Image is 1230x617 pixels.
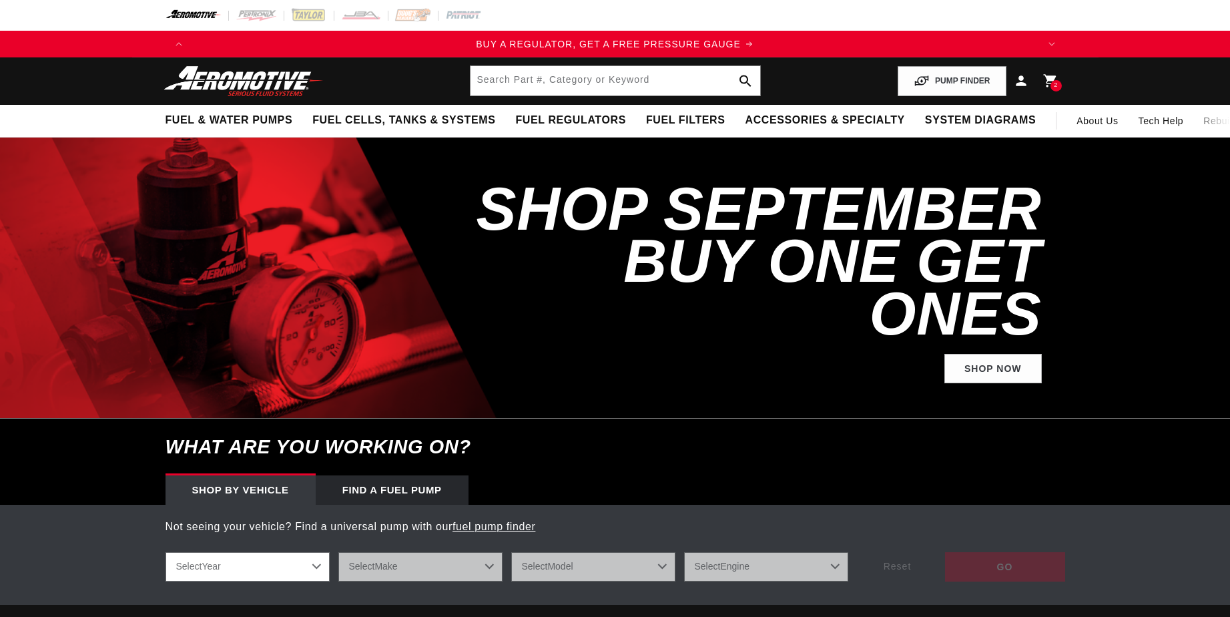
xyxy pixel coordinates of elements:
[302,105,505,136] summary: Fuel Cells, Tanks & Systems
[731,66,760,95] button: search button
[925,114,1036,128] span: System Diagrams
[636,105,735,136] summary: Fuel Filters
[166,552,330,582] select: Year
[944,354,1042,384] a: Shop Now
[898,66,1006,96] button: PUMP FINDER
[192,37,1038,51] div: 1 of 4
[745,114,905,128] span: Accessories & Specialty
[156,105,303,136] summary: Fuel & Water Pumps
[192,37,1038,51] a: BUY A REGULATOR, GET A FREE PRESSURE GAUGE
[1066,105,1128,137] a: About Us
[452,521,535,532] a: fuel pump finder
[166,475,316,505] div: Shop by vehicle
[338,552,503,582] select: Make
[471,66,760,95] input: Search by Part Number, Category or Keyword
[1129,105,1194,137] summary: Tech Help
[192,37,1038,51] div: Announcement
[1077,116,1118,126] span: About Us
[1038,31,1065,57] button: Translation missing: en.sections.announcements.next_announcement
[1054,80,1058,91] span: 2
[132,31,1099,57] slideshow-component: Translation missing: en.sections.announcements.announcement_bar
[515,114,625,128] span: Fuel Regulators
[132,419,1099,475] h6: What are you working on?
[511,552,675,582] select: Model
[166,31,192,57] button: Translation missing: en.sections.announcements.previous_announcement
[684,552,848,582] select: Engine
[1139,114,1184,128] span: Tech Help
[160,65,327,97] img: Aeromotive
[735,105,915,136] summary: Accessories & Specialty
[471,183,1042,341] h2: SHOP SEPTEMBER BUY ONE GET ONES
[476,39,741,49] span: BUY A REGULATOR, GET A FREE PRESSURE GAUGE
[166,114,293,128] span: Fuel & Water Pumps
[316,475,469,505] div: Find a Fuel Pump
[646,114,725,128] span: Fuel Filters
[505,105,635,136] summary: Fuel Regulators
[166,518,1065,536] p: Not seeing your vehicle? Find a universal pump with our
[312,114,495,128] span: Fuel Cells, Tanks & Systems
[915,105,1046,136] summary: System Diagrams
